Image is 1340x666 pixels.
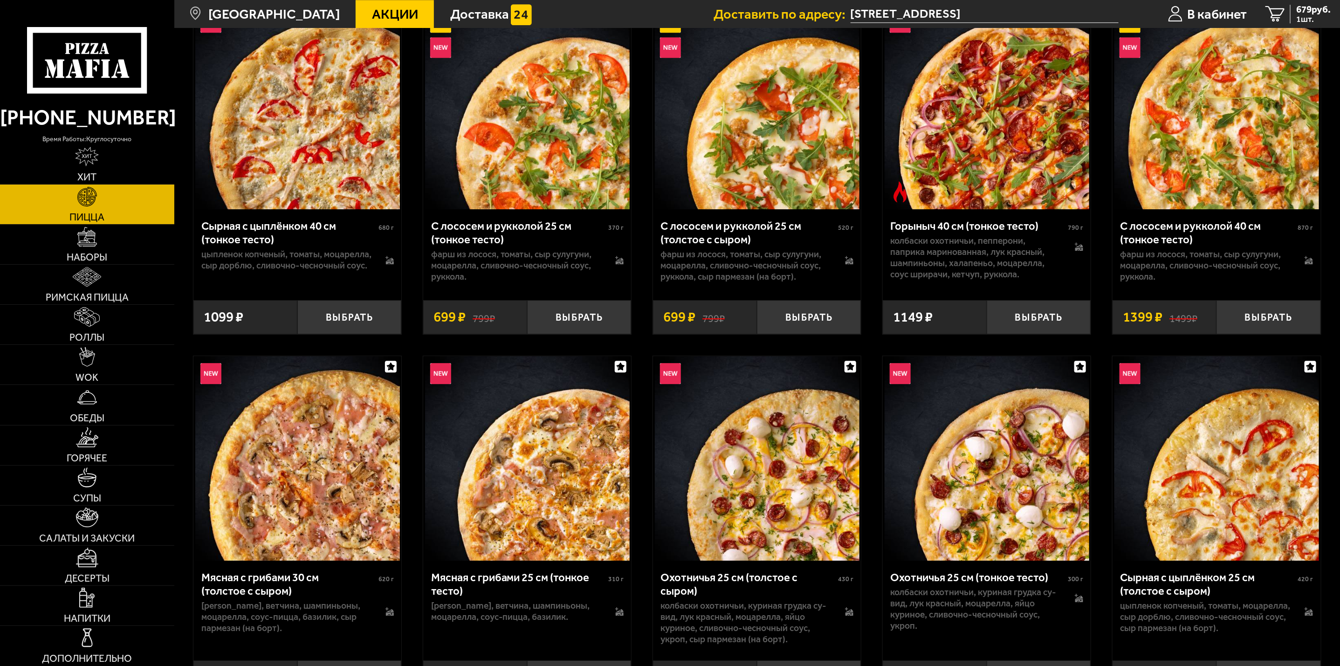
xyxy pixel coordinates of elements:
[702,310,725,324] s: 799 ₽
[1068,575,1083,583] span: 300 г
[67,252,107,262] span: Наборы
[430,37,451,58] img: Новинка
[378,575,394,583] span: 620 г
[838,575,853,583] span: 430 г
[1113,356,1320,561] a: НовинкаСырная с цыплёнком 25 см (толстое с сыром)
[661,571,836,597] div: Охотничья 25 см (толстое с сыром)
[1120,249,1291,282] p: фарш из лосося, томаты, сыр сулугуни, моцарелла, сливочно-чесночный соус, руккола.
[987,300,1091,334] button: Выбрать
[891,571,1065,584] div: Охотничья 25 см (тонкое тесто)
[69,332,104,342] span: Роллы
[1216,300,1320,334] button: Выбрать
[193,5,401,209] a: НовинкаСырная с цыплёнком 40 см (тонкое тесто)
[201,571,376,597] div: Мясная с грибами 30 см (толстое с сыром)
[891,220,1065,233] div: Горыныч 40 см (тонкое тесто)
[653,5,861,209] a: АкционныйНовинкаС лососем и рукколой 25 см (толстое с сыром)
[1298,224,1313,232] span: 870 г
[661,249,831,282] p: фарш из лосося, томаты, сыр сулугуни, моцарелла, сливочно-чесночный соус, руккола, сыр пармезан (...
[67,453,107,463] span: Горячее
[608,575,624,583] span: 310 г
[76,372,98,382] span: WOK
[608,224,624,232] span: 370 г
[39,533,135,543] span: Салаты и закуски
[1114,5,1319,209] img: С лососем и рукколой 40 см (тонкое тесто)
[714,7,851,21] span: Доставить по адресу:
[1123,310,1162,324] span: 1399 ₽
[527,300,631,334] button: Выбрать
[431,220,606,246] div: С лососем и рукколой 25 см (тонкое тесто)
[885,5,1089,209] img: Горыныч 40 см (тонкое тесто)
[425,5,630,209] img: С лососем и рукколой 25 см (тонкое тесто)
[891,587,1061,632] p: колбаски охотничьи, куриная грудка су-вид, лук красный, моцарелла, яйцо куриное, сливочно-чесночн...
[1296,15,1331,24] span: 1 шт.
[891,235,1061,280] p: колбаски Охотничьи, пепперони, паприка маринованная, лук красный, шампиньоны, халапеньо, моцарелл...
[423,5,631,209] a: АкционныйНовинкаС лососем и рукколой 25 см (тонкое тесто)
[297,300,401,334] button: Выбрать
[660,363,681,384] img: Новинка
[430,363,451,384] img: Новинка
[757,300,861,334] button: Выбрать
[655,5,859,209] img: С лососем и рукколой 25 см (толстое с сыром)
[1068,224,1083,232] span: 790 г
[193,356,401,561] a: НовинкаМясная с грибами 30 см (толстое с сыром)
[201,600,371,634] p: [PERSON_NAME], ветчина, шампиньоны, моцарелла, соус-пицца, базилик, сыр пармезан (на борт).
[201,249,371,271] p: цыпленок копченый, томаты, моцарелла, сыр дорблю, сливочно-чесночный соус.
[423,356,631,561] a: НовинкаМясная с грибами 25 см (тонкое тесто)
[511,4,532,25] img: 15daf4d41897b9f0e9f617042186c801.svg
[431,600,601,623] p: [PERSON_NAME], ветчина, шампиньоны, моцарелла, соус-пицца, базилик.
[433,310,466,324] span: 699 ₽
[893,310,933,324] span: 1149 ₽
[42,653,132,663] span: Дополнительно
[885,356,1089,561] img: Охотничья 25 см (тонкое тесто)
[851,6,1119,23] input: Ваш адрес доставки
[1298,575,1313,583] span: 420 г
[378,224,394,232] span: 680 г
[653,356,861,561] a: НовинкаОхотничья 25 см (толстое с сыром)
[1120,363,1141,384] img: Новинка
[431,571,606,597] div: Мясная с грибами 25 см (тонкое тесто)
[73,493,101,503] span: Супы
[1169,310,1197,324] s: 1499 ₽
[46,292,129,302] span: Римская пицца
[64,613,110,623] span: Напитки
[69,212,104,222] span: Пицца
[425,356,630,561] img: Мясная с грибами 25 см (тонкое тесто)
[1120,220,1295,246] div: С лососем и рукколой 40 см (тонкое тесто)
[372,7,418,21] span: Акции
[1120,37,1141,58] img: Новинка
[195,356,400,561] img: Мясная с грибами 30 см (толстое с сыром)
[201,220,376,246] div: Сырная с цыплёнком 40 см (тонкое тесто)
[77,172,96,182] span: Хит
[661,220,836,246] div: С лососем и рукколой 25 см (толстое с сыром)
[838,224,853,232] span: 520 г
[1120,571,1295,597] div: Сырная с цыплёнком 25 см (толстое с сыром)
[1296,5,1331,14] span: 679 руб.
[1113,5,1320,209] a: АкционныйНовинкаС лососем и рукколой 40 см (тонкое тесто)
[1120,600,1291,634] p: цыпленок копченый, томаты, моцарелла, сыр дорблю, сливочно-чесночный соус, сыр пармезан (на борт).
[450,7,509,21] span: Доставка
[883,356,1091,561] a: НовинкаОхотничья 25 см (тонкое тесто)
[655,356,859,561] img: Охотничья 25 см (толстое с сыром)
[431,249,601,282] p: фарш из лосося, томаты, сыр сулугуни, моцарелла, сливочно-чесночный соус, руккола.
[890,181,911,202] img: Острое блюдо
[200,363,221,384] img: Новинка
[660,37,681,58] img: Новинка
[661,600,831,645] p: колбаски охотничьи, куриная грудка су-вид, лук красный, моцарелла, яйцо куриное, сливочно-чесночн...
[204,310,243,324] span: 1099 ₽
[65,573,110,583] span: Десерты
[883,5,1091,209] a: НовинкаОстрое блюдоГорыныч 40 см (тонкое тесто)
[473,310,495,324] s: 799 ₽
[70,413,104,423] span: Обеды
[208,7,340,21] span: [GEOGRAPHIC_DATA]
[890,363,911,384] img: Новинка
[851,6,1119,23] span: Бухарестская улица, 23к1
[663,310,695,324] span: 699 ₽
[195,5,400,209] img: Сырная с цыплёнком 40 см (тонкое тесто)
[1187,7,1247,21] span: В кабинет
[1114,356,1319,561] img: Сырная с цыплёнком 25 см (толстое с сыром)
